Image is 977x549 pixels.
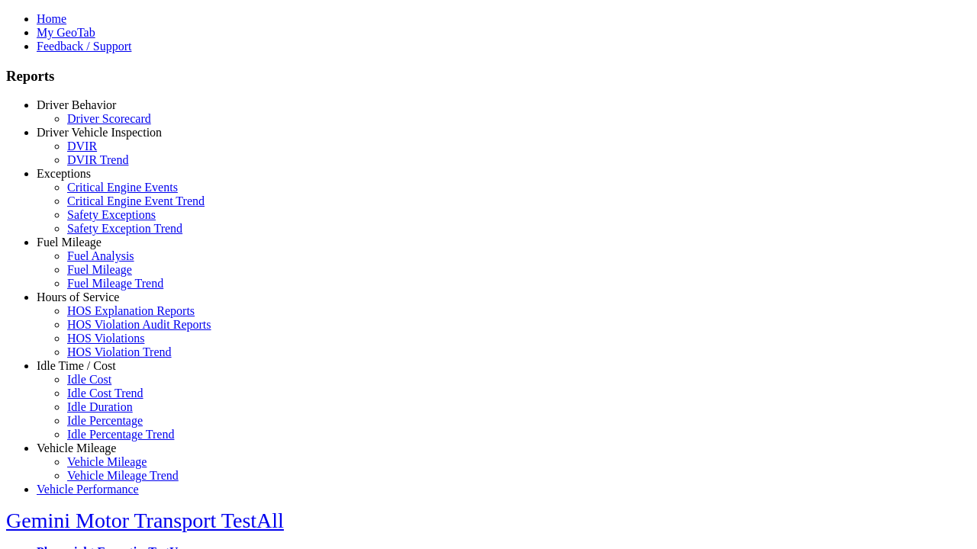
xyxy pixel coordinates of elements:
[67,373,111,386] a: Idle Cost
[67,140,97,152] a: DVIR
[67,345,172,358] a: HOS Violation Trend
[67,112,151,125] a: Driver Scorecard
[6,509,284,532] a: Gemini Motor Transport TestAll
[37,126,162,139] a: Driver Vehicle Inspection
[67,469,179,482] a: Vehicle Mileage Trend
[37,12,66,25] a: Home
[37,167,91,180] a: Exceptions
[37,236,102,249] a: Fuel Mileage
[67,222,182,235] a: Safety Exception Trend
[67,400,133,413] a: Idle Duration
[67,387,143,400] a: Idle Cost Trend
[67,304,195,317] a: HOS Explanation Reports
[67,277,163,290] a: Fuel Mileage Trend
[37,441,116,454] a: Vehicle Mileage
[67,428,174,441] a: Idle Percentage Trend
[37,359,116,372] a: Idle Time / Cost
[6,68,971,85] h3: Reports
[37,26,95,39] a: My GeoTab
[67,181,178,194] a: Critical Engine Events
[37,291,119,303] a: Hours of Service
[67,249,134,262] a: Fuel Analysis
[67,414,143,427] a: Idle Percentage
[37,40,131,53] a: Feedback / Support
[67,153,128,166] a: DVIR Trend
[67,194,205,207] a: Critical Engine Event Trend
[67,263,132,276] a: Fuel Mileage
[67,318,211,331] a: HOS Violation Audit Reports
[37,98,116,111] a: Driver Behavior
[67,208,156,221] a: Safety Exceptions
[67,332,144,345] a: HOS Violations
[67,455,147,468] a: Vehicle Mileage
[37,483,139,496] a: Vehicle Performance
